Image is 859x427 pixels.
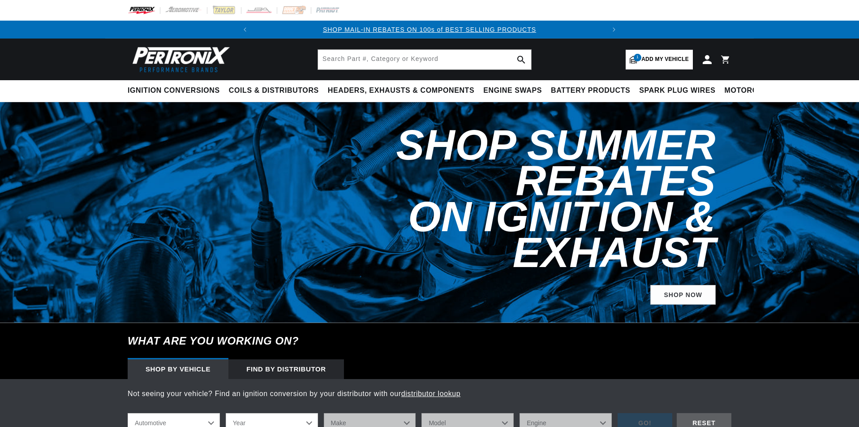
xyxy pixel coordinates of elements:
[725,86,778,95] span: Motorcycle
[328,86,474,95] span: Headers, Exhausts & Components
[720,80,782,101] summary: Motorcycle
[483,86,542,95] span: Engine Swaps
[228,359,344,379] div: Find by Distributor
[128,80,224,101] summary: Ignition Conversions
[128,359,228,379] div: Shop by vehicle
[650,285,716,305] a: SHOP NOW
[635,80,720,101] summary: Spark Plug Wires
[254,25,606,35] div: Announcement
[323,26,536,33] a: SHOP MAIL-IN REBATES ON 100s of BEST SELLING PRODUCTS
[254,25,606,35] div: 1 of 2
[105,323,754,359] h6: What are you working on?
[318,50,531,69] input: Search Part #, Category or Keyword
[128,388,731,400] p: Not seeing your vehicle? Find an ignition conversion by your distributor with our
[634,54,641,61] span: 1
[224,80,323,101] summary: Coils & Distributors
[128,44,231,75] img: Pertronix
[605,21,623,39] button: Translation missing: en.sections.announcements.next_announcement
[333,127,716,271] h2: Shop Summer Rebates on Ignition & Exhaust
[546,80,635,101] summary: Battery Products
[229,86,319,95] span: Coils & Distributors
[105,21,754,39] slideshow-component: Translation missing: en.sections.announcements.announcement_bar
[626,50,693,69] a: 1Add my vehicle
[401,390,461,397] a: distributor lookup
[236,21,254,39] button: Translation missing: en.sections.announcements.previous_announcement
[511,50,531,69] button: search button
[641,55,689,64] span: Add my vehicle
[479,80,546,101] summary: Engine Swaps
[551,86,630,95] span: Battery Products
[639,86,715,95] span: Spark Plug Wires
[323,80,479,101] summary: Headers, Exhausts & Components
[128,86,220,95] span: Ignition Conversions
